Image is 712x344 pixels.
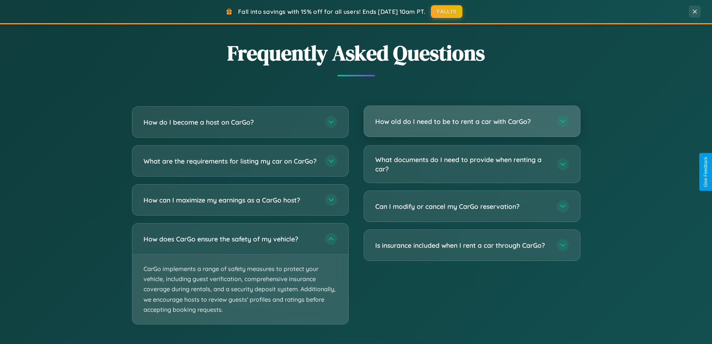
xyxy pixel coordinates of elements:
[144,195,318,205] h3: How can I maximize my earnings as a CarGo host?
[238,8,425,15] span: Fall into savings with 15% off for all users! Ends [DATE] 10am PT.
[431,5,462,18] button: FALL15
[132,255,348,324] p: CarGo implements a range of safety measures to protect your vehicle, including guest verification...
[375,155,549,173] h3: What documents do I need to provide when renting a car?
[144,156,318,166] h3: What are the requirements for listing my car on CarGo?
[132,39,580,67] h2: Frequently Asked Questions
[144,234,318,244] h3: How does CarGo ensure the safety of my vehicle?
[375,202,549,211] h3: Can I modify or cancel my CarGo reservation?
[375,117,549,126] h3: How old do I need to be to rent a car with CarGo?
[703,157,708,187] div: Give Feedback
[144,118,318,127] h3: How do I become a host on CarGo?
[375,241,549,250] h3: Is insurance included when I rent a car through CarGo?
